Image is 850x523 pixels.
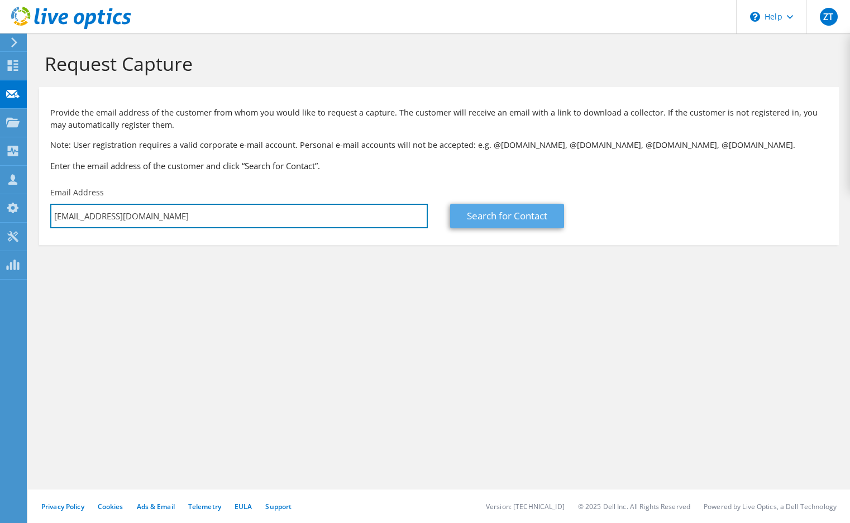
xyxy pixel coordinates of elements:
[188,502,221,511] a: Telemetry
[137,502,175,511] a: Ads & Email
[41,502,84,511] a: Privacy Policy
[235,502,252,511] a: EULA
[265,502,292,511] a: Support
[486,502,565,511] li: Version: [TECHNICAL_ID]
[50,139,828,151] p: Note: User registration requires a valid corporate e-mail account. Personal e-mail accounts will ...
[50,160,828,172] h3: Enter the email address of the customer and click “Search for Contact”.
[578,502,690,511] li: © 2025 Dell Inc. All Rights Reserved
[704,502,837,511] li: Powered by Live Optics, a Dell Technology
[50,107,828,131] p: Provide the email address of the customer from whom you would like to request a capture. The cust...
[820,8,838,26] span: ZT
[450,204,564,228] a: Search for Contact
[50,187,104,198] label: Email Address
[750,12,760,22] svg: \n
[98,502,123,511] a: Cookies
[45,52,828,75] h1: Request Capture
